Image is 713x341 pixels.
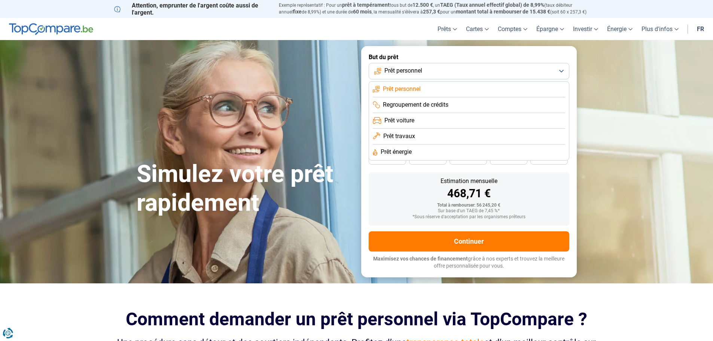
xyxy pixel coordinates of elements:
[369,231,569,252] button: Continuer
[383,101,448,109] span: Regroupement de crédits
[373,256,468,262] span: Maximisez vos chances de financement
[383,85,421,93] span: Prêt personnel
[9,23,93,35] img: TopCompare
[384,116,414,125] span: Prêt voiture
[114,2,270,16] p: Attention, emprunter de l'argent coûte aussi de l'argent.
[375,208,563,214] div: Sur base d'un TAEG de 7,45 %*
[569,18,603,40] a: Investir
[460,157,476,161] span: 36 mois
[375,203,563,208] div: Total à rembourser: 56 245,20 €
[541,157,557,161] span: 24 mois
[692,18,709,40] a: fr
[375,214,563,220] div: *Sous réserve d'acceptation par les organismes prêteurs
[603,18,637,40] a: Énergie
[433,18,461,40] a: Prêts
[532,18,569,40] a: Épargne
[369,255,569,270] p: grâce à nos experts et trouvez la meilleure offre personnalisée pour vous.
[379,157,396,161] span: 48 mois
[293,9,302,15] span: fixe
[461,18,493,40] a: Cartes
[279,2,599,15] p: Exemple représentatif : Pour un tous but de , un (taux débiteur annuel de 8,99%) et une durée de ...
[375,178,563,184] div: Estimation mensuelle
[342,2,390,8] span: prêt à tempérament
[375,188,563,199] div: 468,71 €
[500,157,517,161] span: 30 mois
[384,67,422,75] span: Prêt personnel
[637,18,683,40] a: Plus d'infos
[369,63,569,79] button: Prêt personnel
[412,2,433,8] span: 12.500 €
[456,9,550,15] span: montant total à rembourser de 15.438 €
[137,160,352,217] h1: Simulez votre prêt rapidement
[381,148,412,156] span: Prêt énergie
[369,54,569,61] label: But du prêt
[353,9,372,15] span: 60 mois
[420,157,436,161] span: 42 mois
[383,132,415,140] span: Prêt travaux
[493,18,532,40] a: Comptes
[423,9,440,15] span: 257,3 €
[114,309,599,329] h2: Comment demander un prêt personnel via TopCompare ?
[440,2,544,8] span: TAEG (Taux annuel effectif global) de 8,99%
